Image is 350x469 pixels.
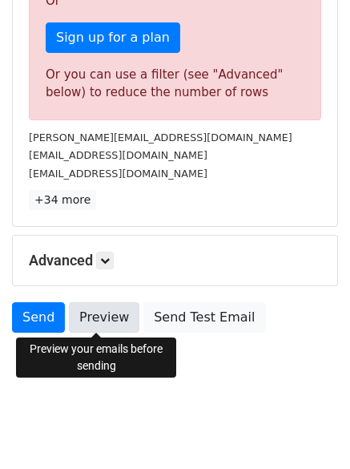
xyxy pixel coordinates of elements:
[46,22,180,53] a: Sign up for a plan
[29,252,321,269] h5: Advanced
[69,302,139,333] a: Preview
[12,302,65,333] a: Send
[143,302,265,333] a: Send Test Email
[29,149,207,161] small: [EMAIL_ADDRESS][DOMAIN_NAME]
[29,190,96,210] a: +34 more
[270,392,350,469] iframe: Chat Widget
[16,338,176,378] div: Preview your emails before sending
[29,131,292,144] small: [PERSON_NAME][EMAIL_ADDRESS][DOMAIN_NAME]
[46,66,304,102] div: Or you can use a filter (see "Advanced" below) to reduce the number of rows
[29,168,207,180] small: [EMAIL_ADDRESS][DOMAIN_NAME]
